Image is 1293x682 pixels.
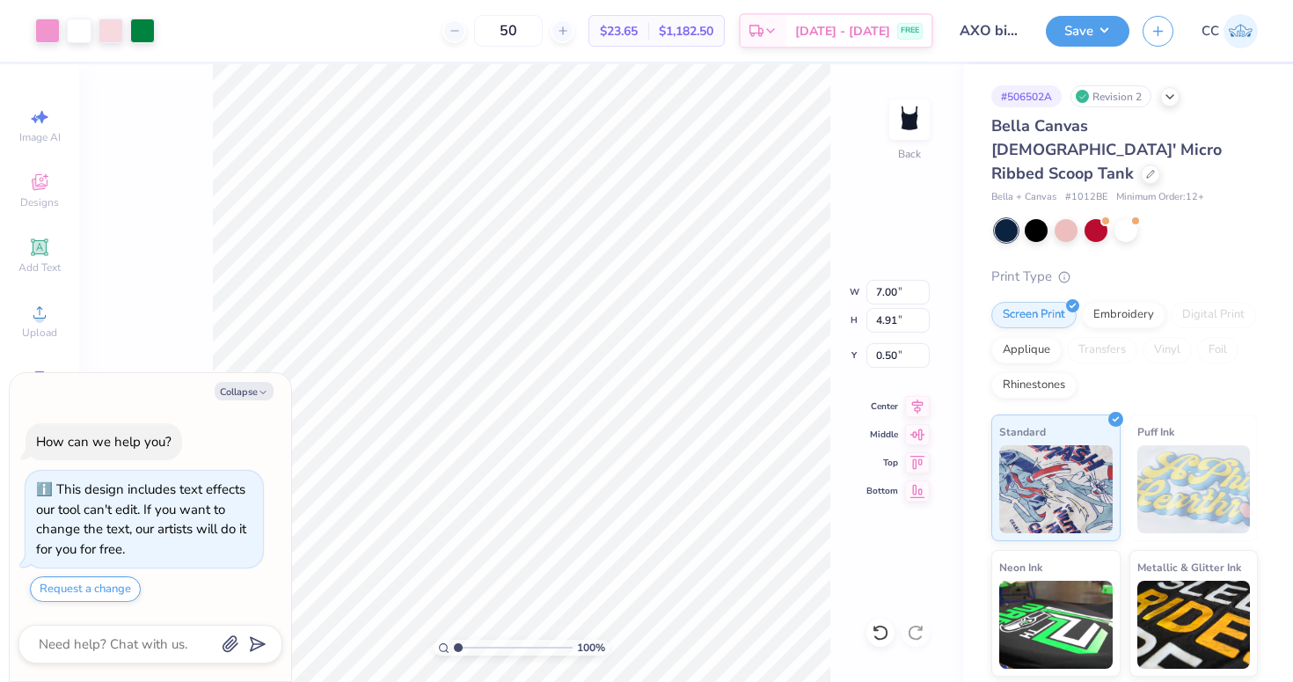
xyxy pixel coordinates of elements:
span: CC [1202,21,1219,41]
div: Screen Print [991,302,1077,328]
button: Collapse [215,382,274,400]
img: Puff Ink [1137,445,1251,533]
span: FREE [901,25,919,37]
span: Top [866,457,898,469]
div: Embroidery [1082,302,1165,328]
span: Image AI [19,130,61,144]
span: Add Text [18,260,61,275]
span: Upload [22,326,57,340]
input: – – [474,15,543,47]
button: Save [1046,16,1129,47]
div: Back [898,146,921,162]
span: $1,182.50 [659,22,713,40]
img: Standard [999,445,1113,533]
div: Transfers [1067,337,1137,363]
img: Metallic & Glitter Ink [1137,581,1251,669]
div: This design includes text effects our tool can't edit. If you want to change the text, our artist... [36,480,246,558]
span: Middle [866,429,898,441]
span: Puff Ink [1137,422,1174,441]
div: Vinyl [1143,337,1192,363]
span: Designs [20,195,59,209]
div: Digital Print [1171,302,1256,328]
span: $23.65 [600,22,638,40]
span: Neon Ink [999,558,1042,576]
input: Untitled Design [946,13,1033,48]
span: Bottom [866,485,898,497]
button: Request a change [30,576,141,602]
div: Applique [991,337,1062,363]
img: Cori Cochran [1224,14,1258,48]
a: CC [1202,14,1258,48]
span: # 1012BE [1065,190,1107,205]
img: Back [892,102,927,137]
span: Minimum Order: 12 + [1116,190,1204,205]
span: Standard [999,422,1046,441]
span: Bella + Canvas [991,190,1056,205]
div: How can we help you? [36,433,172,451]
div: Foil [1197,337,1238,363]
div: Print Type [991,267,1258,287]
div: Revision 2 [1070,85,1151,107]
div: Rhinestones [991,372,1077,399]
span: Metallic & Glitter Ink [1137,558,1241,576]
span: Center [866,400,898,413]
div: # 506502A [991,85,1062,107]
span: 100 % [577,640,605,656]
span: Bella Canvas [DEMOGRAPHIC_DATA]' Micro Ribbed Scoop Tank [991,115,1222,184]
img: Neon Ink [999,581,1113,669]
span: [DATE] - [DATE] [795,22,890,40]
